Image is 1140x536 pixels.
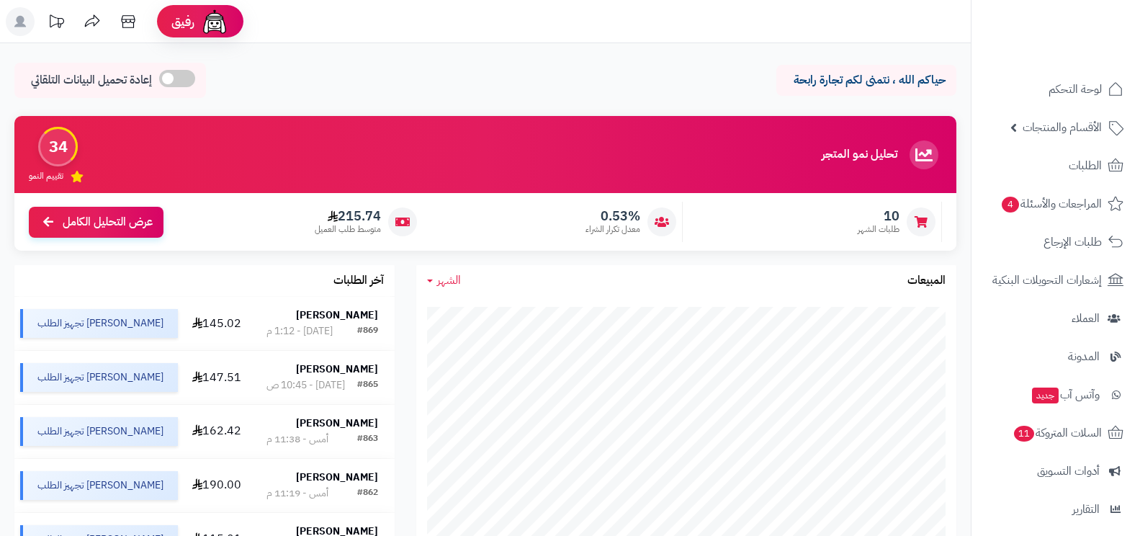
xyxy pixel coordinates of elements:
img: logo-2.png [1042,40,1126,71]
img: ai-face.png [200,7,229,36]
a: لوحة التحكم [980,72,1131,107]
div: [PERSON_NAME] تجهيز الطلب [20,471,178,500]
div: #869 [357,324,378,339]
span: طلبات الإرجاع [1043,232,1102,252]
div: #865 [357,378,378,393]
td: 162.42 [184,405,250,458]
span: جديد [1032,388,1059,403]
span: العملاء [1072,308,1100,329]
a: طلبات الإرجاع [980,225,1131,259]
a: وآتس آبجديد [980,378,1131,412]
a: تحديثات المنصة [38,7,74,40]
div: أمس - 11:19 م [266,486,328,501]
strong: [PERSON_NAME] [296,470,378,485]
td: 145.02 [184,297,250,350]
a: العملاء [980,301,1131,336]
h3: آخر الطلبات [333,274,384,287]
p: حياكم الله ، نتمنى لكم تجارة رابحة [787,72,946,89]
div: [PERSON_NAME] تجهيز الطلب [20,363,178,392]
span: إعادة تحميل البيانات التلقائي [31,72,152,89]
span: المراجعات والأسئلة [1000,194,1102,214]
span: الشهر [437,272,461,289]
div: أمس - 11:38 م [266,432,328,447]
a: الشهر [427,272,461,289]
span: معدل تكرار الشراء [585,223,640,236]
span: متوسط طلب العميل [315,223,381,236]
td: 190.00 [184,459,250,512]
a: المراجعات والأسئلة4 [980,187,1131,221]
span: تقييم النمو [29,170,63,182]
span: وآتس آب [1031,385,1100,405]
span: الطلبات [1069,156,1102,176]
a: عرض التحليل الكامل [29,207,163,238]
span: لوحة التحكم [1049,79,1102,99]
span: 4 [1002,197,1019,213]
div: [PERSON_NAME] تجهيز الطلب [20,309,178,338]
a: السلات المتروكة11 [980,416,1131,450]
span: أدوات التسويق [1037,461,1100,481]
span: التقارير [1072,499,1100,519]
a: إشعارات التحويلات البنكية [980,263,1131,298]
span: إشعارات التحويلات البنكية [992,270,1102,290]
h3: المبيعات [907,274,946,287]
a: التقارير [980,492,1131,527]
span: رفيق [171,13,194,30]
a: الطلبات [980,148,1131,183]
span: 10 [858,208,899,224]
a: المدونة [980,339,1131,374]
span: 0.53% [585,208,640,224]
div: [DATE] - 1:12 م [266,324,333,339]
span: طلبات الشهر [858,223,899,236]
div: [PERSON_NAME] تجهيز الطلب [20,417,178,446]
span: المدونة [1068,347,1100,367]
td: 147.51 [184,351,250,404]
a: أدوات التسويق [980,454,1131,488]
span: 215.74 [315,208,381,224]
span: الأقسام والمنتجات [1023,117,1102,138]
strong: [PERSON_NAME] [296,308,378,323]
span: 11 [1014,426,1034,442]
strong: [PERSON_NAME] [296,416,378,431]
span: السلات المتروكة [1013,423,1102,443]
div: [DATE] - 10:45 ص [266,378,345,393]
div: #862 [357,486,378,501]
span: عرض التحليل الكامل [63,214,153,231]
h3: تحليل نمو المتجر [822,148,897,161]
div: #863 [357,432,378,447]
strong: [PERSON_NAME] [296,362,378,377]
